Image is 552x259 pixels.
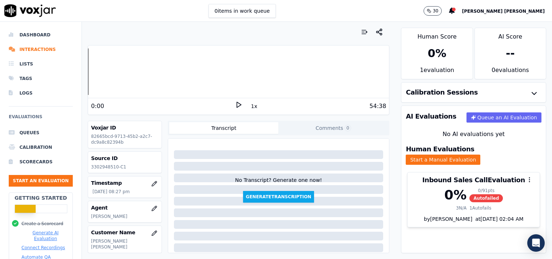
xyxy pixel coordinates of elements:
div: AI Score [475,28,546,41]
a: Dashboard [9,28,73,42]
div: 0 % [444,188,466,202]
h6: Evaluations [9,112,73,125]
a: Lists [9,57,73,71]
h3: Voxjar ID [91,124,158,131]
button: Comments [278,122,388,134]
div: 0:00 [91,102,104,111]
h3: Agent [91,204,158,211]
h3: Customer Name [91,229,158,236]
div: 0 % [428,47,446,60]
button: 0items in work queue [209,4,276,18]
div: -- [506,47,515,60]
div: by [PERSON_NAME] [408,215,540,227]
button: 30 [424,6,441,16]
button: Start a Manual Evaluation [406,155,480,165]
div: 1 Autofails [469,205,491,211]
h3: Source ID [91,155,158,162]
div: 3 N/A [456,205,466,211]
div: 1 evaluation [401,66,472,79]
button: GenerateTranscription [243,191,314,203]
p: 82665bcd-9713-45b2-a2c7-dc9a8c82394b [91,134,158,145]
button: Queue an AI Evaluation [466,112,541,123]
a: Scorecards [9,155,73,169]
div: 0 / 91 pts [469,188,503,194]
div: No Transcript? Generate one now! [235,176,322,191]
button: 30 [424,6,449,16]
h3: Human Evaluations [406,146,474,152]
div: Open Intercom Messenger [527,234,545,252]
div: Human Score [401,28,472,41]
p: [DATE] 08:27 pm [92,189,158,195]
button: [PERSON_NAME] [PERSON_NAME] [462,7,552,15]
h3: Calibration Sessions [406,89,478,96]
button: Start an Evaluation [9,175,73,187]
div: 0 evaluation s [475,66,546,79]
a: Interactions [9,42,73,57]
p: [PERSON_NAME] [PERSON_NAME] [91,238,158,250]
button: Generate AI Evaluation [21,230,70,242]
p: [PERSON_NAME] [91,214,158,219]
h2: Getting Started [15,194,67,202]
a: Calibration [9,140,73,155]
span: [PERSON_NAME] [PERSON_NAME] [462,9,545,14]
span: 0 [345,125,351,131]
h3: Timestamp [91,179,158,187]
p: 30 [433,8,438,14]
p: 3302948510-C1 [91,164,158,170]
button: Connect Recordings [21,245,65,251]
button: Create a Scorecard [21,221,63,227]
a: Logs [9,86,73,100]
span: Autofailed [469,194,503,202]
h3: AI Evaluations [406,113,456,120]
button: Transcript [169,122,279,134]
a: Tags [9,71,73,86]
div: No AI evaluations yet [407,130,540,139]
div: at [DATE] 02:04 AM [472,215,523,223]
button: 1x [250,101,259,111]
a: Queues [9,125,73,140]
img: voxjar logo [4,4,56,17]
div: 54:38 [369,102,386,111]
